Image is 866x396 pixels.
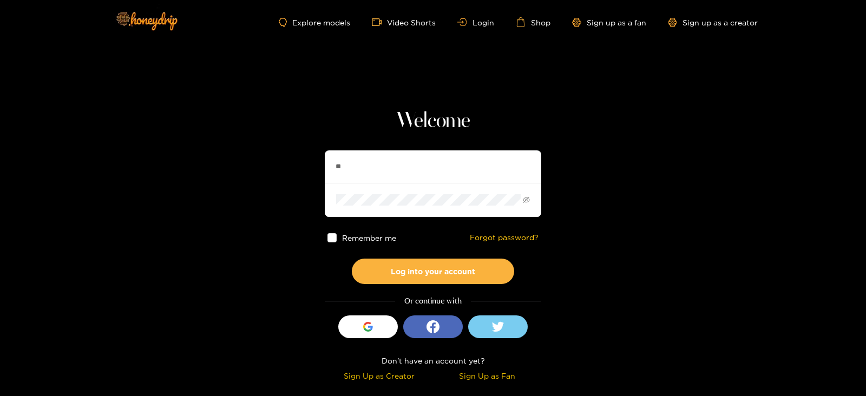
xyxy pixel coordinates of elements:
[516,17,550,27] a: Shop
[325,108,541,134] h1: Welcome
[457,18,494,27] a: Login
[372,17,436,27] a: Video Shorts
[342,234,396,242] span: Remember me
[325,295,541,307] div: Or continue with
[523,196,530,203] span: eye-invisible
[372,17,387,27] span: video-camera
[279,18,350,27] a: Explore models
[668,18,758,27] a: Sign up as a creator
[572,18,646,27] a: Sign up as a fan
[325,354,541,367] div: Don't have an account yet?
[470,233,539,242] a: Forgot password?
[327,369,430,382] div: Sign Up as Creator
[436,369,539,382] div: Sign Up as Fan
[352,259,514,284] button: Log into your account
